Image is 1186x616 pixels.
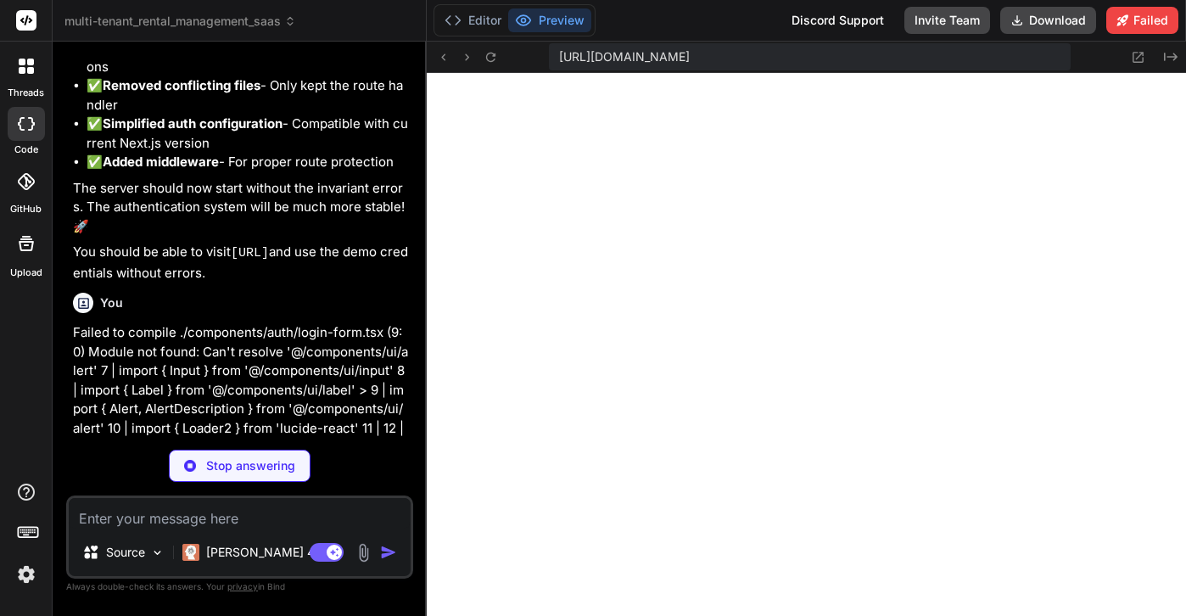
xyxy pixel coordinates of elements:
div: Discord Support [781,7,894,34]
button: Failed [1106,7,1178,34]
span: [URL][DOMAIN_NAME] [559,48,690,65]
p: [PERSON_NAME] 4 S.. [206,544,333,561]
img: attachment [354,543,373,563]
p: Source [106,544,145,561]
button: Editor [438,8,508,32]
p: Failed to compile ./components/auth/login-form.tsx (9:0) Module not found: Can't resolve '@/compo... [73,323,410,457]
span: privacy [227,581,258,591]
img: Claude 4 Sonnet [182,544,199,561]
li: ✅ - Removed deprecated options [87,38,410,76]
h6: You [100,294,123,311]
iframe: Preview [427,73,1186,616]
code: [URL] [231,246,269,260]
label: code [14,143,38,157]
li: ✅ - Only kept the route handler [87,76,410,115]
img: settings [12,560,41,589]
li: ✅ - For proper route protection [87,153,410,172]
p: The server should now start without the invariant errors. The authentication system will be much ... [73,179,410,237]
p: Always double-check its answers. Your in Bind [66,579,413,595]
label: threads [8,86,44,100]
img: icon [380,544,397,561]
li: ✅ - Compatible with current Next.js version [87,115,410,153]
button: Preview [508,8,591,32]
p: Stop answering [206,457,295,474]
label: GitHub [10,202,42,216]
span: multi-tenant_rental_management_saas [64,13,296,30]
p: You should be able to visit and use the demo credentials without errors. [73,243,410,283]
strong: Removed conflicting files [103,77,260,93]
button: Invite Team [904,7,990,34]
strong: Added middleware [103,154,219,170]
img: Pick Models [150,546,165,560]
label: Upload [10,266,42,280]
button: Download [1000,7,1096,34]
strong: Simplified auth configuration [103,115,283,132]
